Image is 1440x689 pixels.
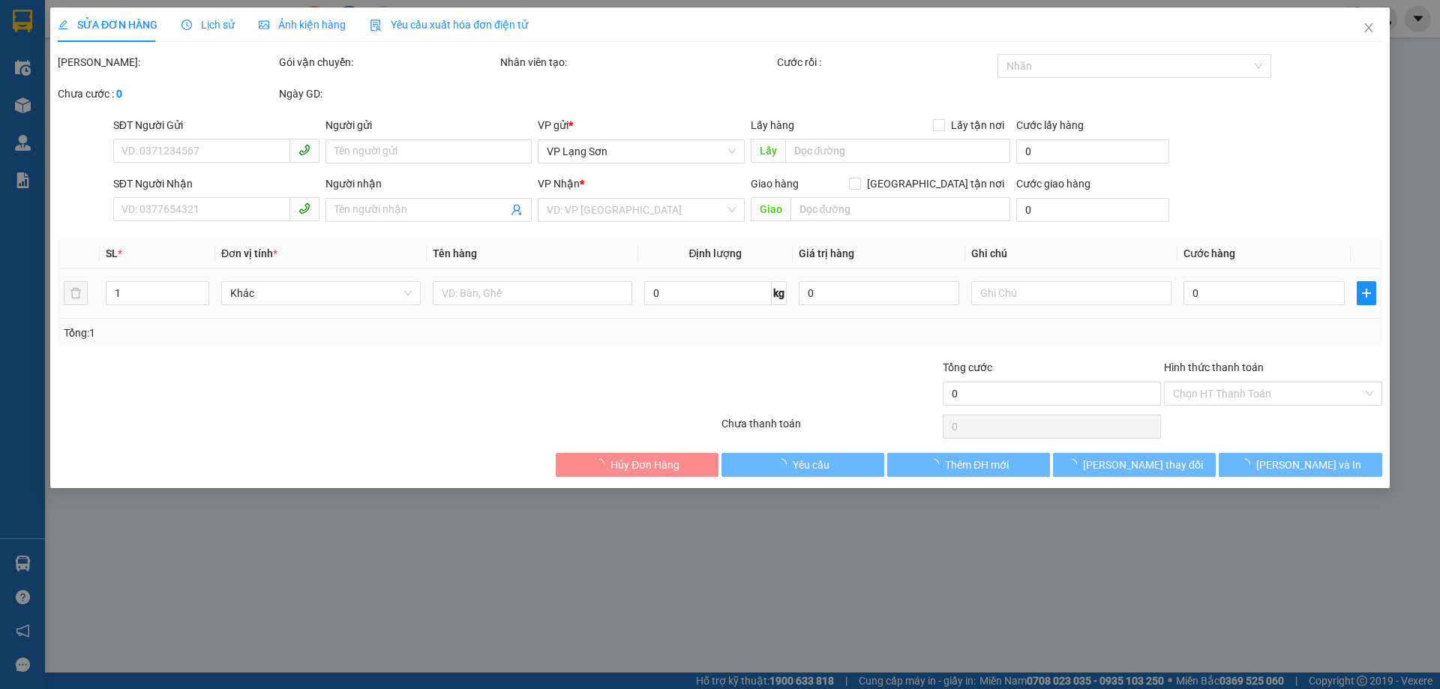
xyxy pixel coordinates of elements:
div: Chưa cước : [58,85,276,102]
span: loading [928,459,945,469]
span: loading [1240,459,1256,469]
div: VP gửi [538,117,745,133]
span: Lịch sử [181,19,235,31]
button: plus [1357,281,1376,305]
span: clock-circle [181,19,192,30]
button: Hủy Đơn Hàng [556,453,718,477]
span: close [1363,22,1375,34]
span: Cước hàng [1183,247,1235,259]
span: Lấy hàng [751,119,794,131]
span: user-add [511,204,523,216]
div: SĐT Người Gửi [113,117,319,133]
span: VP Lạng Sơn [547,140,736,163]
span: Lấy tận nơi [945,117,1010,133]
span: Giao [751,197,790,221]
span: Đơn vị tính [221,247,277,259]
span: Ảnh kiện hàng [259,19,346,31]
div: SĐT Người Nhận [113,175,319,192]
label: Hình thức thanh toán [1164,361,1264,373]
span: picture [259,19,269,30]
input: Dọc đường [785,139,1010,163]
button: [PERSON_NAME] và In [1219,453,1382,477]
div: Chưa thanh toán [720,415,941,442]
th: Ghi chú [966,239,1177,268]
span: [PERSON_NAME] và In [1256,457,1361,473]
span: Tổng cước [943,361,992,373]
span: [GEOGRAPHIC_DATA] tận nơi [861,175,1010,192]
span: [PERSON_NAME] thay đổi [1083,457,1203,473]
span: loading [594,459,610,469]
span: Thêm ĐH mới [945,457,1009,473]
span: Định lượng [689,247,742,259]
button: [PERSON_NAME] thay đổi [1053,453,1216,477]
span: Giao hàng [751,178,799,190]
div: Người gửi [325,117,532,133]
button: Yêu cầu [721,453,884,477]
div: [PERSON_NAME]: [58,54,276,70]
span: Yêu cầu xuất hóa đơn điện tử [370,19,528,31]
div: Cước rồi : [777,54,995,70]
span: phone [298,202,310,214]
label: Cước giao hàng [1016,178,1090,190]
button: Close [1348,7,1390,49]
input: Cước giao hàng [1016,198,1169,222]
input: VD: Bàn, Ghế [433,281,632,305]
span: Lấy [751,139,785,163]
span: Hủy Đơn Hàng [610,457,679,473]
img: icon [370,19,382,31]
label: Cước lấy hàng [1016,119,1084,131]
div: Tổng: 1 [64,325,556,341]
div: Ngày GD: [279,85,497,102]
input: Dọc đường [790,197,1010,221]
span: loading [1066,459,1083,469]
input: Ghi Chú [972,281,1171,305]
b: 0 [116,88,122,100]
input: Cước lấy hàng [1016,139,1169,163]
div: Người nhận [325,175,532,192]
span: kg [772,281,787,305]
span: SỬA ĐƠN HÀNG [58,19,157,31]
div: Gói vận chuyển: [279,54,497,70]
div: Nhân viên tạo: [500,54,774,70]
span: loading [776,459,793,469]
span: Khác [230,282,412,304]
span: plus [1357,287,1375,299]
button: delete [64,281,88,305]
span: edit [58,19,68,30]
span: Yêu cầu [793,457,829,473]
span: Giá trị hàng [799,247,854,259]
span: Tên hàng [433,247,477,259]
span: phone [298,144,310,156]
span: VP Nhận [538,178,580,190]
span: SL [106,247,118,259]
button: Thêm ĐH mới [887,453,1050,477]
